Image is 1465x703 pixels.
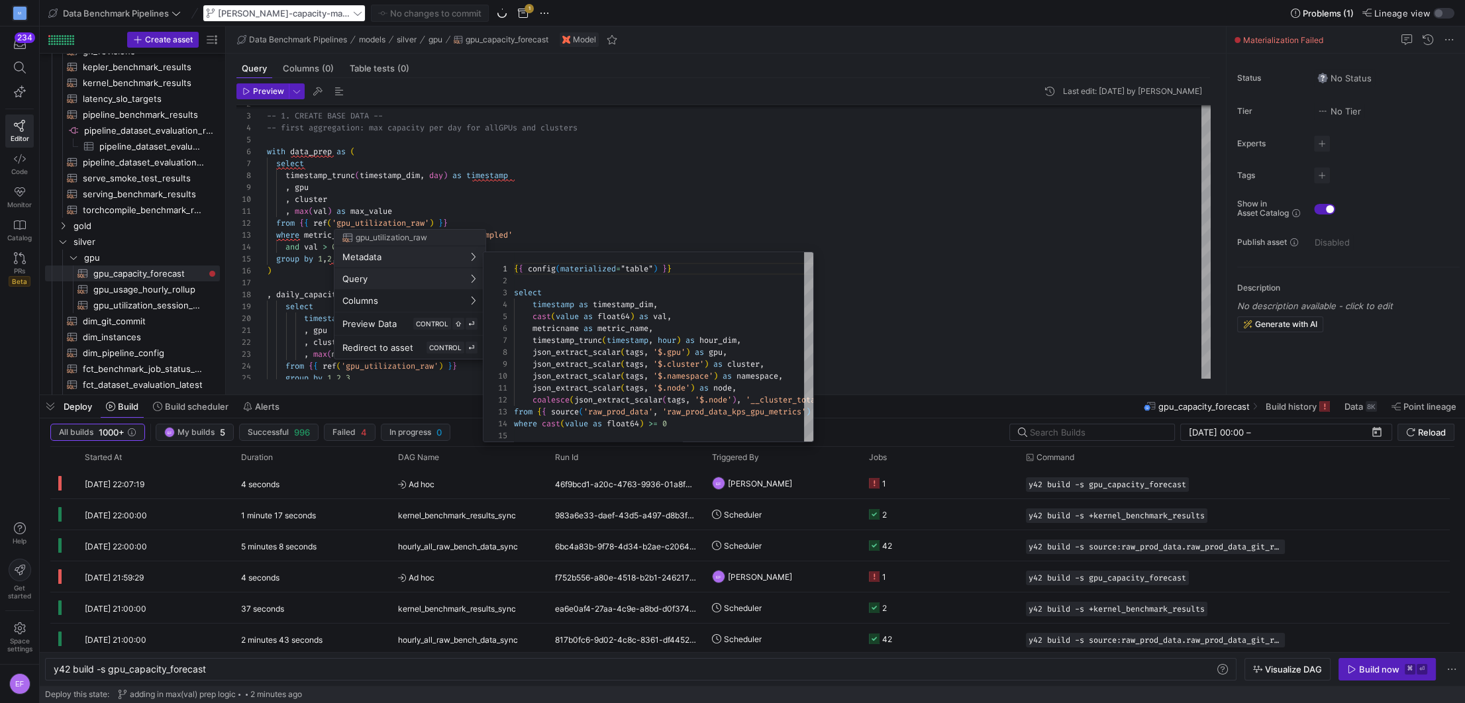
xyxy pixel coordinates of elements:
span: val [653,311,667,322]
span: node [713,383,732,393]
span: } [662,263,667,274]
span: json_extract_scalar [532,359,621,369]
span: hour [658,335,676,346]
span: as [695,347,704,357]
span: >= [648,418,658,429]
span: ( [570,395,574,405]
span: cast [542,418,560,429]
span: , [685,395,690,405]
div: 11 [483,382,507,394]
span: value [556,311,579,322]
div: 6 [483,322,507,334]
span: Metadata [342,252,381,262]
div: 7 [483,334,507,346]
span: '$.gpu' [653,347,685,357]
span: json_extract_scalar [532,371,621,381]
span: ( [602,335,607,346]
span: tags [625,359,644,369]
div: 10 [483,370,507,382]
span: source [551,406,579,417]
span: , [644,347,648,357]
span: , [760,359,764,369]
span: ) [653,263,658,274]
span: ) [713,371,718,381]
span: gpu_utilization_raw [356,233,427,242]
span: , [644,383,648,393]
span: as [583,311,593,322]
span: json_extract_scalar [532,383,621,393]
span: hour_dim [699,335,736,346]
span: coalesce [532,395,570,405]
span: Columns [342,295,378,306]
span: { [542,406,546,417]
span: as [699,383,709,393]
span: 0 [662,418,667,429]
span: config [528,263,556,274]
span: Redirect to asset [342,342,413,353]
span: CONTROL [416,320,448,328]
span: as [713,359,723,369]
span: tags [625,371,644,381]
span: , [723,347,727,357]
span: CONTROL [429,344,462,351]
span: ( [551,311,556,322]
span: { [514,263,519,274]
span: ( [621,359,625,369]
span: , [644,359,648,369]
span: '__cluster_total__' [746,395,834,405]
div: 1 [483,263,507,275]
span: ) [685,347,690,357]
span: ( [621,383,625,393]
span: as [723,371,732,381]
span: ( [556,263,560,274]
div: 12 [483,394,507,406]
div: 5 [483,310,507,322]
span: } [667,263,672,274]
span: where [514,418,537,429]
span: , [653,299,658,310]
span: 'raw_prod_data' [583,406,653,417]
span: Query [342,273,368,284]
span: ) [732,395,736,405]
span: as [639,311,648,322]
span: "table" [621,263,653,274]
span: as [685,335,695,346]
span: value [565,418,588,429]
div: 4 [483,299,507,310]
span: , [778,371,783,381]
span: from [514,406,532,417]
span: , [732,383,736,393]
span: ( [621,371,625,381]
span: , [736,395,741,405]
span: ⏎ [468,344,475,351]
span: , [736,335,741,346]
div: 8 [483,346,507,358]
span: 'raw_prod_data_kps_gpu_metrics' [662,406,806,417]
span: ⏎ [468,320,475,328]
span: ) [676,335,681,346]
span: timestamp [607,335,648,346]
div: 3 [483,287,507,299]
div: 14 [483,418,507,430]
span: Preview Data [342,318,397,329]
span: cast [532,311,551,322]
span: ) [630,311,634,322]
span: ( [621,347,625,357]
div: 15 [483,430,507,442]
span: '$.node' [653,383,690,393]
span: = [616,263,621,274]
span: '$.cluster' [653,359,704,369]
div: 2 [483,275,507,287]
span: ) [704,359,709,369]
span: as [579,299,588,310]
span: namespace [736,371,778,381]
span: metricname [532,323,579,334]
span: ( [579,406,583,417]
span: select [514,287,542,298]
span: gpu [709,347,723,357]
span: , [644,371,648,381]
span: { [537,406,542,417]
span: float64 [597,311,630,322]
span: '$.node' [695,395,732,405]
span: ( [662,395,667,405]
